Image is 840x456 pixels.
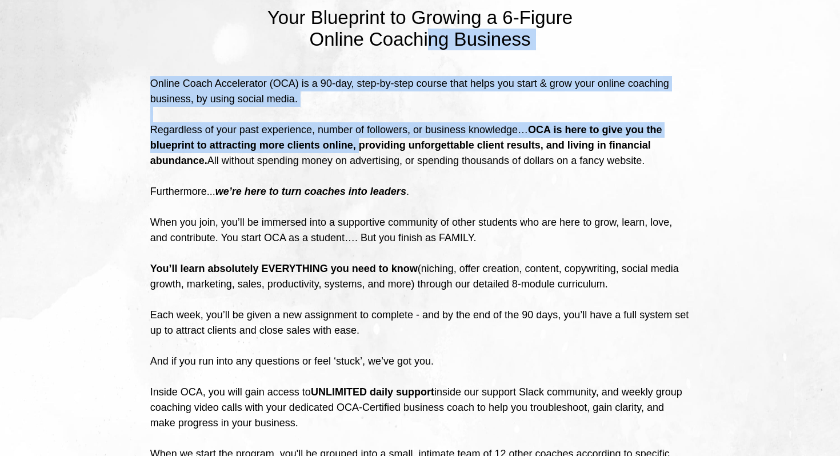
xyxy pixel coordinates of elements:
div: Each week, you’ll be given a new assignment to complete - and by the end of the 90 days, you’ll h... [150,307,690,338]
b: You’ll learn absolutely EVERYTHING you need to know [150,263,418,274]
div: And if you run into any questions or feel ‘stuck’, we’ve got you. [150,354,690,369]
div: When you join, you’ll be immersed into a supportive community of other students who are here to g... [150,215,690,246]
span: Online Coaching Business [309,29,530,50]
div: Furthermore... . [150,184,690,199]
i: we’re here to turn coaches into leaders [215,186,406,197]
div: (niching, offer creation, content, copywriting, social media growth, marketing, sales, productivi... [150,261,690,292]
div: Your Blueprint to Growing a 6-Figure [189,7,651,29]
div: Regardless of your past experience, number of followers, or business knowledge… All without spend... [150,122,690,169]
div: Inside OCA, you will gain access to inside our support Slack community, and weekly group coaching... [150,385,690,431]
b: UNLIMITED daily support [311,386,434,398]
b: OCA is here to give you the blueprint to attracting more clients online, providing unforgettable ... [150,124,662,166]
